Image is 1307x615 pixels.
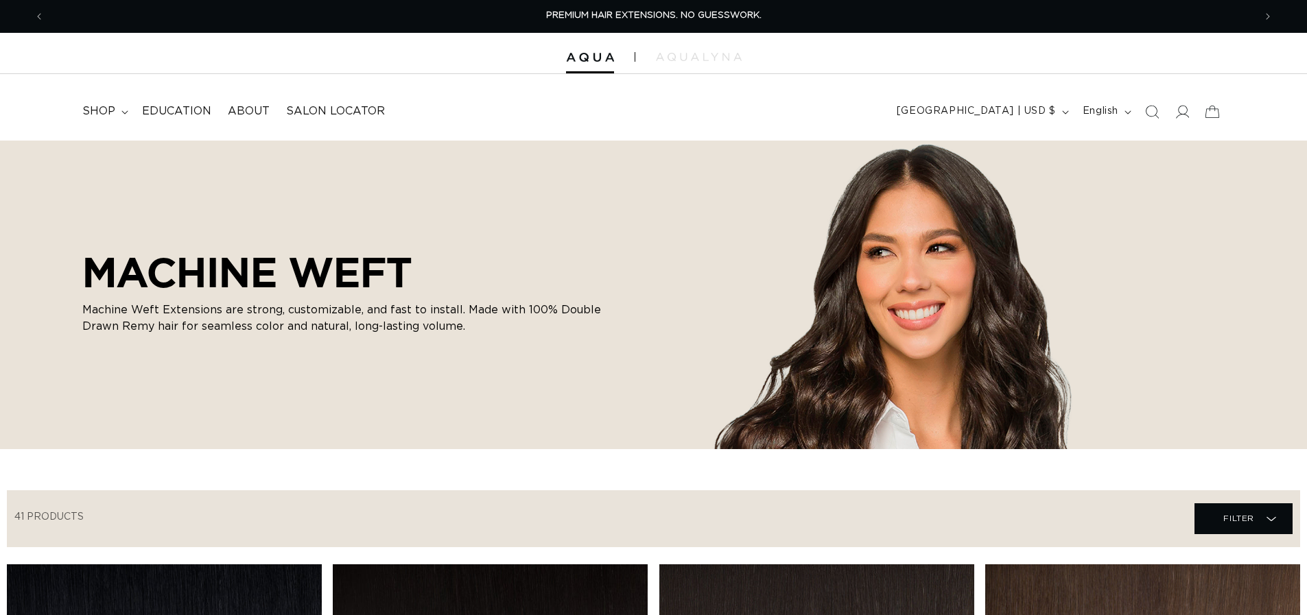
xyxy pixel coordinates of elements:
[24,3,54,29] button: Previous announcement
[546,11,762,20] span: PREMIUM HAIR EXTENSIONS. NO GUESSWORK.
[1194,503,1293,534] summary: Filter
[656,53,742,61] img: aqualyna.com
[134,96,220,127] a: Education
[1083,104,1118,119] span: English
[82,302,604,335] p: Machine Weft Extensions are strong, customizable, and fast to install. Made with 100% Double Draw...
[142,104,211,119] span: Education
[1137,97,1167,127] summary: Search
[228,104,270,119] span: About
[14,512,84,522] span: 41 products
[566,53,614,62] img: Aqua Hair Extensions
[220,96,278,127] a: About
[82,104,115,119] span: shop
[278,96,393,127] a: Salon Locator
[897,104,1056,119] span: [GEOGRAPHIC_DATA] | USD $
[286,104,385,119] span: Salon Locator
[74,96,134,127] summary: shop
[1253,3,1283,29] button: Next announcement
[1223,505,1254,531] span: Filter
[82,248,604,296] h2: MACHINE WEFT
[1074,99,1137,125] button: English
[888,99,1074,125] button: [GEOGRAPHIC_DATA] | USD $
